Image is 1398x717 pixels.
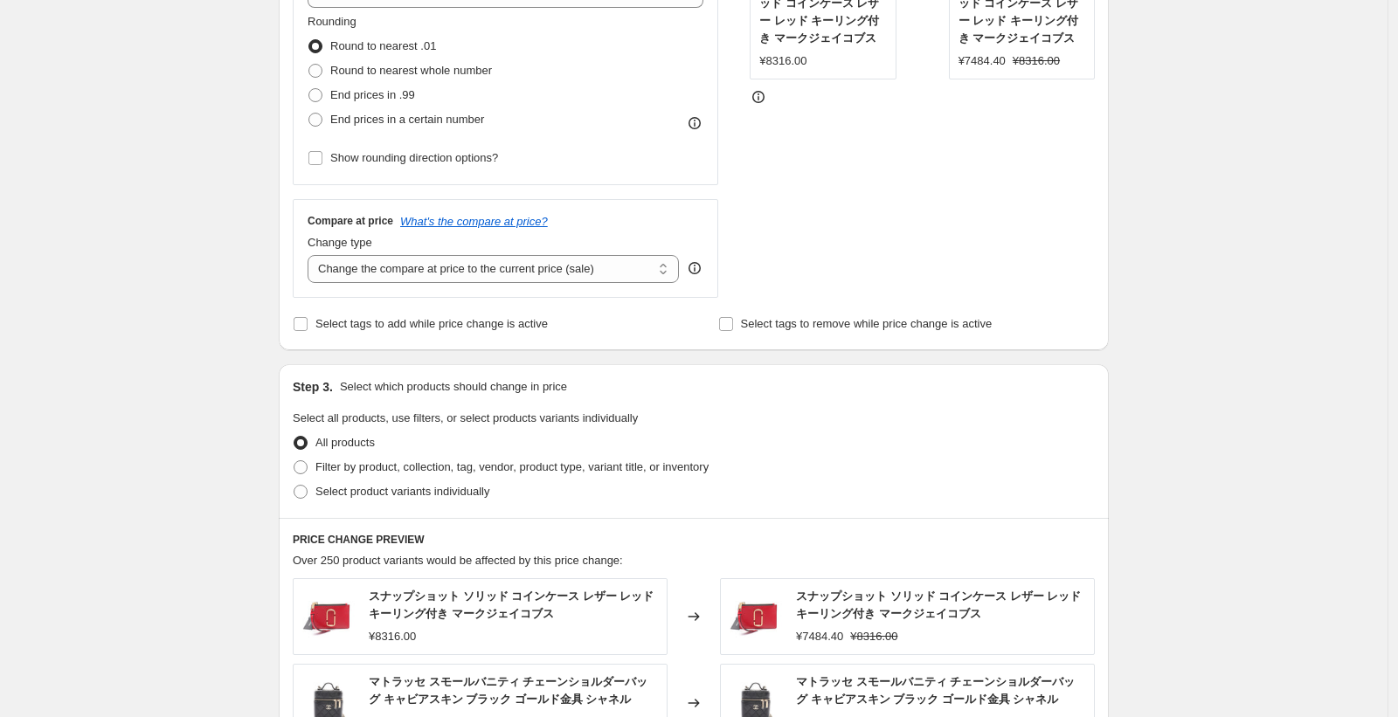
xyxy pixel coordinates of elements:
span: Select product variants individually [315,485,489,498]
span: End prices in a certain number [330,113,484,126]
h2: Step 3. [293,378,333,396]
img: 876108_original_37943195-caf5-4073-8c4c-090c7f46463e_80x.jpg [730,590,782,643]
strike: ¥8316.00 [1013,52,1060,70]
span: スナップショット ソリッド コインケース レザー レッド キーリング付き マークジェイコブス [369,589,654,620]
span: マトラッセ スモールバニティ チェーンショルダーバッグ キャビアスキン ブラック ゴールド金具 シャネル [369,675,647,706]
span: Filter by product, collection, tag, vendor, product type, variant title, or inventory [315,460,709,473]
h3: Compare at price [308,214,393,228]
span: Select all products, use filters, or select products variants individually [293,411,638,424]
span: Rounding [308,15,356,28]
span: All products [315,436,375,449]
p: Select which products should change in price [340,378,567,396]
img: 876108_original_37943195-caf5-4073-8c4c-090c7f46463e_80x.jpg [302,590,355,643]
span: Round to nearest whole number [330,64,492,77]
span: End prices in .99 [330,88,415,101]
span: Change type [308,236,372,249]
strike: ¥8316.00 [850,628,897,645]
div: ¥7484.40 [959,52,1006,70]
span: Select tags to remove while price change is active [741,317,993,330]
button: What's the compare at price? [400,215,548,228]
div: help [686,259,703,277]
div: ¥8316.00 [759,52,806,70]
span: マトラッセ スモールバニティ チェーンショルダーバッグ キャビアスキン ブラック ゴールド金具 シャネル [796,675,1075,706]
div: ¥7484.40 [796,628,843,645]
h6: PRICE CHANGE PREVIEW [293,533,1095,547]
span: スナップショット ソリッド コインケース レザー レッド キーリング付き マークジェイコブス [796,589,1081,620]
span: Select tags to add while price change is active [315,317,548,330]
span: Show rounding direction options? [330,151,498,164]
span: Over 250 product variants would be affected by this price change: [293,554,623,567]
div: ¥8316.00 [369,628,416,645]
span: Round to nearest .01 [330,39,436,52]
